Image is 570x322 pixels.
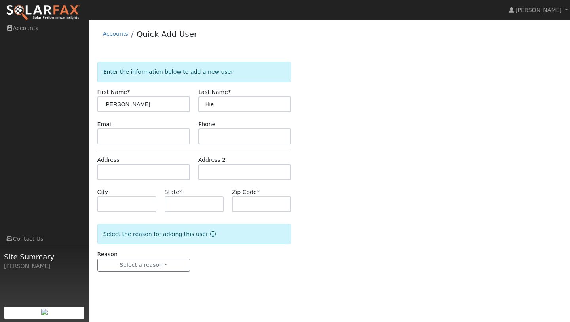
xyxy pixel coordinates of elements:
label: Address 2 [198,156,226,164]
label: City [97,188,108,196]
label: Email [97,120,113,128]
div: Select the reason for adding this user [97,224,291,244]
img: retrieve [41,309,47,315]
label: Zip Code [232,188,260,196]
div: [PERSON_NAME] [4,262,85,270]
div: Enter the information below to add a new user [97,62,291,82]
label: Address [97,156,120,164]
label: First Name [97,88,130,96]
a: Reason for new user [208,231,216,237]
span: [PERSON_NAME] [515,7,562,13]
button: Select a reason [97,259,190,272]
a: Quick Add User [137,29,198,39]
label: State [165,188,182,196]
label: Last Name [198,88,231,96]
img: SolarFax [6,4,80,21]
a: Accounts [103,31,128,37]
span: Required [179,189,182,195]
span: Required [257,189,260,195]
label: Reason [97,250,118,259]
span: Required [127,89,130,95]
label: Phone [198,120,216,128]
span: Required [228,89,231,95]
span: Site Summary [4,251,85,262]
